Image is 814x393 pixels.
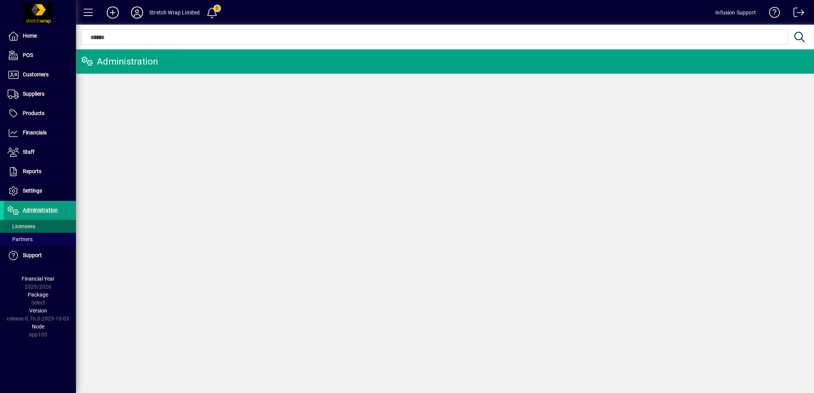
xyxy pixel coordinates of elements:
[715,6,756,19] div: Infusion Support
[23,188,42,194] span: Settings
[23,168,41,174] span: Reports
[4,220,76,233] a: Licensees
[23,252,42,258] span: Support
[4,123,76,142] a: Financials
[4,143,76,162] a: Staff
[23,110,44,116] span: Products
[23,71,49,77] span: Customers
[22,276,55,282] span: Financial Year
[4,162,76,181] a: Reports
[32,324,44,330] span: Node
[4,65,76,84] a: Customers
[4,104,76,123] a: Products
[8,223,35,229] span: Licensees
[764,2,780,26] a: Knowledge Base
[4,27,76,46] a: Home
[28,292,48,298] span: Package
[4,233,76,246] a: Partners
[101,6,125,19] button: Add
[4,182,76,200] a: Settings
[29,308,47,314] span: Version
[23,33,37,39] span: Home
[82,55,158,68] div: Administration
[4,246,76,265] a: Support
[125,6,149,19] button: Profile
[149,6,200,19] div: Stretch Wrap Limited
[788,2,805,26] a: Logout
[23,149,35,155] span: Staff
[8,236,33,242] span: Partners
[23,207,58,213] span: Administration
[4,85,76,104] a: Suppliers
[23,129,47,136] span: Financials
[23,91,44,97] span: Suppliers
[4,46,76,65] a: POS
[23,52,33,58] span: POS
